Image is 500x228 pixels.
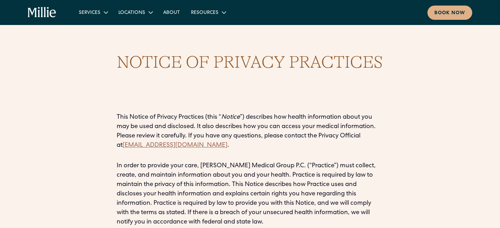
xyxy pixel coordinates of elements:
[221,114,240,120] em: Notice
[73,7,113,18] div: Services
[427,6,472,20] a: Book now
[185,7,231,18] div: Resources
[113,7,158,18] div: Locations
[117,51,383,74] h1: NOTICE OF PRIVACY PRACTICES
[434,10,465,17] div: Book now
[117,113,383,150] p: This Notice of Privacy Practices (this “ ”) describes how health information about you may be use...
[123,142,227,149] a: [EMAIL_ADDRESS][DOMAIN_NAME]
[79,9,100,17] div: Services
[191,9,218,17] div: Resources
[118,9,145,17] div: Locations
[117,161,383,227] p: In order to provide your care, [PERSON_NAME] Medical Group P.C. (“Practice”) must collect, create...
[28,7,57,18] a: home
[158,7,185,18] a: About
